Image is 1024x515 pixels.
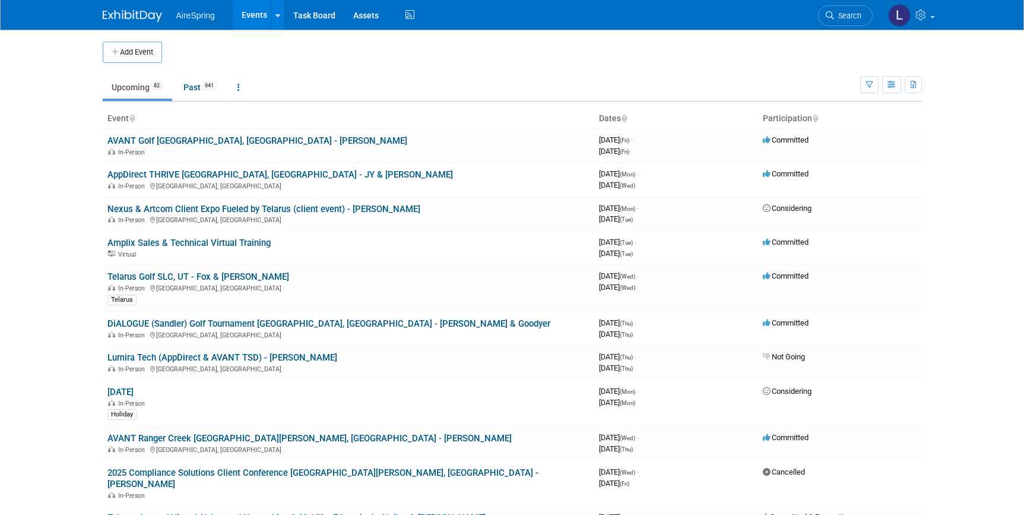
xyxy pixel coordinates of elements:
[620,251,633,257] span: (Tue)
[599,169,639,178] span: [DATE]
[763,352,805,361] span: Not Going
[108,251,115,257] img: Virtual Event
[118,285,148,292] span: In-Person
[107,214,589,224] div: [GEOGRAPHIC_DATA], [GEOGRAPHIC_DATA]
[620,273,635,280] span: (Wed)
[599,387,639,396] span: [DATE]
[620,388,635,395] span: (Mon)
[621,113,627,123] a: Sort by Start Date
[631,135,633,144] span: -
[620,469,635,476] span: (Wed)
[763,271,809,280] span: Committed
[107,295,137,305] div: Telarus
[763,433,809,442] span: Committed
[107,444,589,454] div: [GEOGRAPHIC_DATA], [GEOGRAPHIC_DATA]
[594,109,758,129] th: Dates
[599,444,633,453] span: [DATE]
[118,400,148,407] span: In-Person
[834,11,861,20] span: Search
[599,283,635,292] span: [DATE]
[599,318,636,327] span: [DATE]
[108,365,115,371] img: In-Person Event
[599,330,633,339] span: [DATE]
[637,467,639,476] span: -
[150,81,163,90] span: 82
[118,446,148,454] span: In-Person
[107,364,589,373] div: [GEOGRAPHIC_DATA], [GEOGRAPHIC_DATA]
[620,206,635,212] span: (Mon)
[599,147,629,156] span: [DATE]
[103,42,162,63] button: Add Event
[620,182,635,189] span: (Wed)
[620,285,635,291] span: (Wed)
[118,365,148,373] span: In-Person
[118,182,148,190] span: In-Person
[108,492,115,498] img: In-Person Event
[620,400,635,406] span: (Mon)
[118,251,140,258] span: Virtual
[599,238,636,247] span: [DATE]
[107,467,538,489] a: 2025 Compliance Solutions Client Conference [GEOGRAPHIC_DATA][PERSON_NAME], [GEOGRAPHIC_DATA] - [...
[599,398,635,407] span: [DATE]
[763,467,805,476] span: Cancelled
[175,76,226,99] a: Past941
[620,481,629,487] span: (Fri)
[637,433,639,442] span: -
[176,11,215,20] span: AireSpring
[108,331,115,337] img: In-Person Event
[107,271,289,282] a: Telarus Golf SLC, UT - Fox & [PERSON_NAME]
[888,4,911,27] img: Lisa Chow
[812,113,818,123] a: Sort by Participation Type
[599,479,629,488] span: [DATE]
[599,204,639,213] span: [DATE]
[599,467,639,476] span: [DATE]
[108,285,115,290] img: In-Person Event
[620,239,633,246] span: (Tue)
[118,492,148,500] span: In-Person
[129,113,135,123] a: Sort by Event Name
[620,137,629,144] span: (Fri)
[599,364,633,372] span: [DATE]
[108,216,115,222] img: In-Person Event
[599,352,636,361] span: [DATE]
[103,76,172,99] a: Upcoming82
[599,271,639,280] span: [DATE]
[118,216,148,224] span: In-Person
[107,169,453,180] a: AppDirect THRIVE [GEOGRAPHIC_DATA], [GEOGRAPHIC_DATA] - JY & [PERSON_NAME]
[107,204,420,214] a: Nexus & Artcom Client Expo Fueled by Telarus (client event) - [PERSON_NAME]
[620,171,635,178] span: (Mon)
[620,331,633,338] span: (Thu)
[620,365,633,372] span: (Thu)
[108,182,115,188] img: In-Person Event
[599,214,633,223] span: [DATE]
[107,387,134,397] a: [DATE]
[620,354,633,361] span: (Thu)
[620,216,633,223] span: (Tue)
[107,409,137,420] div: Holiday
[763,318,809,327] span: Committed
[118,149,148,156] span: In-Person
[107,181,589,190] div: [GEOGRAPHIC_DATA], [GEOGRAPHIC_DATA]
[758,109,922,129] th: Participation
[818,5,873,26] a: Search
[763,387,811,396] span: Considering
[620,446,633,453] span: (Thu)
[118,331,148,339] span: In-Person
[599,181,635,189] span: [DATE]
[107,318,550,329] a: DiALOGUE (Sandler) Golf Tournament [GEOGRAPHIC_DATA], [GEOGRAPHIC_DATA] - [PERSON_NAME] & Goodyer
[108,400,115,406] img: In-Person Event
[107,135,407,146] a: AVANT Golf [GEOGRAPHIC_DATA], [GEOGRAPHIC_DATA] - [PERSON_NAME]
[107,330,589,339] div: [GEOGRAPHIC_DATA], [GEOGRAPHIC_DATA]
[635,238,636,247] span: -
[599,249,633,258] span: [DATE]
[763,204,811,213] span: Considering
[107,283,589,292] div: [GEOGRAPHIC_DATA], [GEOGRAPHIC_DATA]
[599,135,633,144] span: [DATE]
[637,169,639,178] span: -
[103,10,162,22] img: ExhibitDay
[635,318,636,327] span: -
[620,320,633,327] span: (Thu)
[108,149,115,154] img: In-Person Event
[637,271,639,280] span: -
[103,109,594,129] th: Event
